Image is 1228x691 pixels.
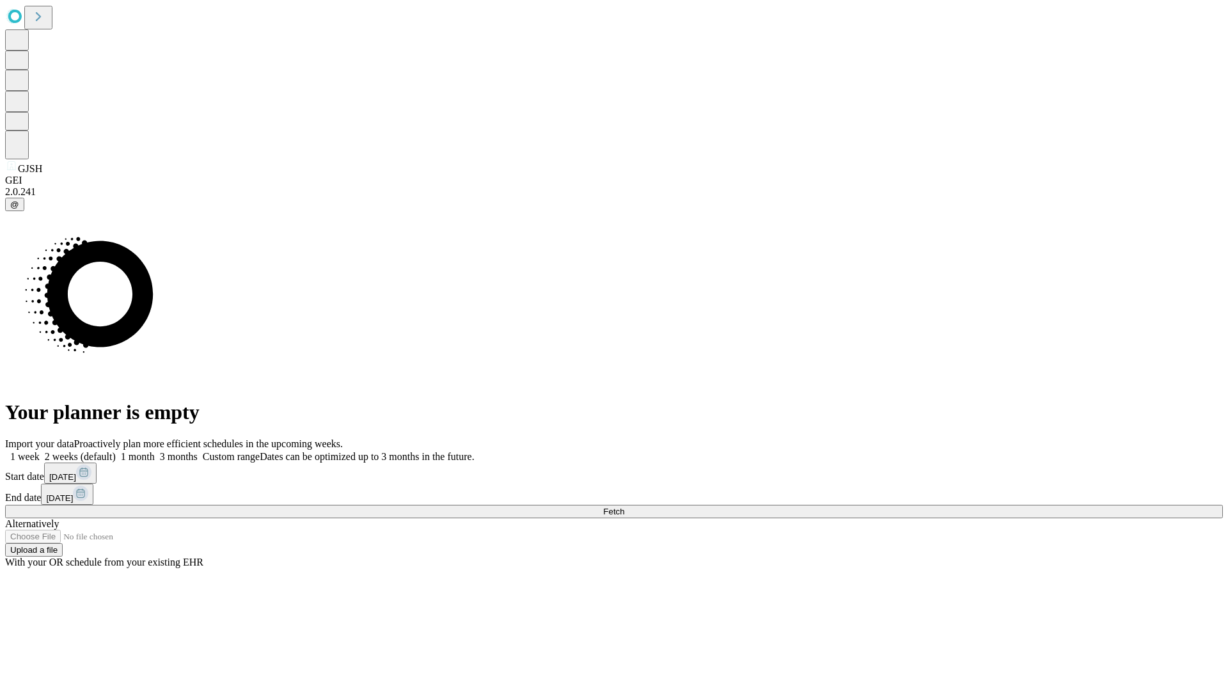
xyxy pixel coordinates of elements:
span: Fetch [603,507,624,516]
span: Alternatively [5,518,59,529]
div: End date [5,484,1223,505]
div: GEI [5,175,1223,186]
span: Custom range [203,451,260,462]
span: Dates can be optimized up to 3 months in the future. [260,451,474,462]
span: 2 weeks (default) [45,451,116,462]
div: 2.0.241 [5,186,1223,198]
span: @ [10,200,19,209]
span: GJSH [18,163,42,174]
span: Proactively plan more efficient schedules in the upcoming weeks. [74,438,343,449]
span: [DATE] [49,472,76,482]
button: Upload a file [5,543,63,557]
button: [DATE] [41,484,93,505]
button: Fetch [5,505,1223,518]
span: 1 month [121,451,155,462]
div: Start date [5,463,1223,484]
span: 1 week [10,451,40,462]
span: With your OR schedule from your existing EHR [5,557,203,568]
button: @ [5,198,24,211]
span: Import your data [5,438,74,449]
span: 3 months [160,451,198,462]
span: [DATE] [46,493,73,503]
h1: Your planner is empty [5,401,1223,424]
button: [DATE] [44,463,97,484]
